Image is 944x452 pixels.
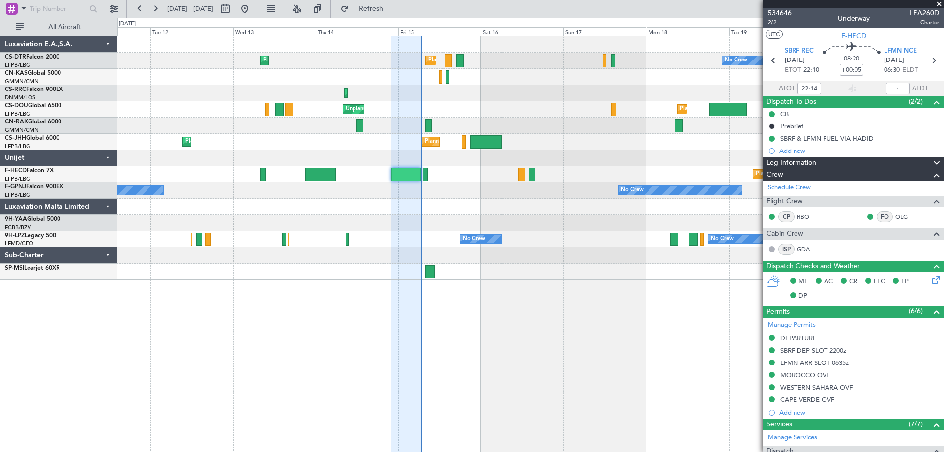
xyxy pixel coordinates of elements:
span: CR [849,277,857,287]
a: CS-DOUGlobal 6500 [5,103,61,109]
div: Planned Maint [GEOGRAPHIC_DATA] ([GEOGRAPHIC_DATA]) [756,167,911,181]
span: 534646 [768,8,792,18]
span: 06:30 [884,65,900,75]
div: SBRF & LFMN FUEL VIA HADID [780,134,874,143]
span: ALDT [912,84,928,93]
span: Services [767,419,792,430]
div: Prebrief [780,122,803,130]
a: 9H-YAAGlobal 5000 [5,216,60,222]
div: Planned Maint [GEOGRAPHIC_DATA] ([GEOGRAPHIC_DATA]) [425,134,580,149]
span: FP [901,277,909,287]
div: Add new [779,147,939,155]
span: Refresh [351,5,392,12]
a: LFPB/LBG [5,143,30,150]
span: LFMN NCE [884,46,917,56]
div: CP [778,211,795,222]
div: DEPARTURE [780,334,817,342]
div: ISP [778,244,795,255]
a: CS-DTRFalcon 2000 [5,54,59,60]
div: Thu 14 [316,27,398,36]
span: (2/2) [909,96,923,107]
span: CS-RRC [5,87,26,92]
a: Schedule Crew [768,183,811,193]
span: Leg Information [767,157,816,169]
div: Fri 15 [398,27,481,36]
span: CS-DOU [5,103,28,109]
a: F-HECDFalcon 7X [5,168,54,174]
div: Sun 17 [563,27,646,36]
div: [DATE] [119,20,136,28]
span: Dispatch Checks and Weather [767,261,860,272]
div: Planned Maint [GEOGRAPHIC_DATA] ([GEOGRAPHIC_DATA]) [428,53,583,68]
div: CB [780,110,789,118]
span: Charter [910,18,939,27]
span: ETOT [785,65,801,75]
a: LFPB/LBG [5,191,30,199]
span: (6/6) [909,306,923,316]
input: Trip Number [30,1,87,16]
button: Refresh [336,1,395,17]
div: Planned Maint Sofia [263,53,313,68]
span: CS-DTR [5,54,26,60]
span: F-HECD [5,168,27,174]
a: SP-MSILearjet 60XR [5,265,60,271]
a: LFPB/LBG [5,175,30,182]
a: 9H-LPZLegacy 500 [5,233,56,239]
a: LFPB/LBG [5,61,30,69]
span: [DATE] [785,56,805,65]
a: RBO [797,212,819,221]
a: LFPB/LBG [5,110,30,118]
span: (7/7) [909,419,923,429]
a: FCBB/BZV [5,224,31,231]
span: Dispatch To-Dos [767,96,816,108]
div: Planned Maint [GEOGRAPHIC_DATA] ([GEOGRAPHIC_DATA]) [680,102,835,117]
span: FFC [874,277,885,287]
span: [DATE] - [DATE] [167,4,213,13]
a: Manage Permits [768,320,816,330]
div: No Crew [621,183,644,198]
span: Permits [767,306,790,318]
span: 9H-LPZ [5,233,25,239]
span: ELDT [902,65,918,75]
div: MOROCCO OVF [780,371,830,379]
a: CN-KASGlobal 5000 [5,70,61,76]
button: All Aircraft [11,19,107,35]
span: 08:20 [844,54,859,64]
div: Tue 12 [150,27,233,36]
span: AC [824,277,833,287]
a: GMMN/CMN [5,78,39,85]
input: --:-- [797,83,821,94]
span: Cabin Crew [767,228,803,240]
span: F-HECD [841,31,866,41]
div: No Crew [463,232,485,246]
a: F-GPNJFalcon 900EX [5,184,63,190]
span: MF [798,277,808,287]
div: SBRF DEP SLOT 2200z [780,346,846,355]
span: CN-KAS [5,70,28,76]
span: LEA260D [910,8,939,18]
span: CN-RAK [5,119,28,125]
input: --:-- [886,83,910,94]
div: WESTERN SAHARA OVF [780,383,853,392]
a: CS-JHHGlobal 6000 [5,135,59,141]
a: Manage Services [768,433,817,443]
div: Wed 13 [233,27,316,36]
div: Mon 18 [647,27,729,36]
div: No Crew [711,232,734,246]
span: CS-JHH [5,135,26,141]
span: 22:10 [803,65,819,75]
div: Add new [779,408,939,417]
a: DNMM/LOS [5,94,35,101]
span: [DATE] [884,56,904,65]
a: CS-RRCFalcon 900LX [5,87,63,92]
a: OLG [895,212,917,221]
span: F-GPNJ [5,184,26,190]
div: LFMN ARR SLOT 0635z [780,359,849,367]
div: FO [877,211,893,222]
a: GMMN/CMN [5,126,39,134]
span: All Aircraft [26,24,104,30]
div: Sat 16 [481,27,563,36]
div: Underway [838,13,870,24]
span: Flight Crew [767,196,803,207]
div: No Crew [725,53,747,68]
